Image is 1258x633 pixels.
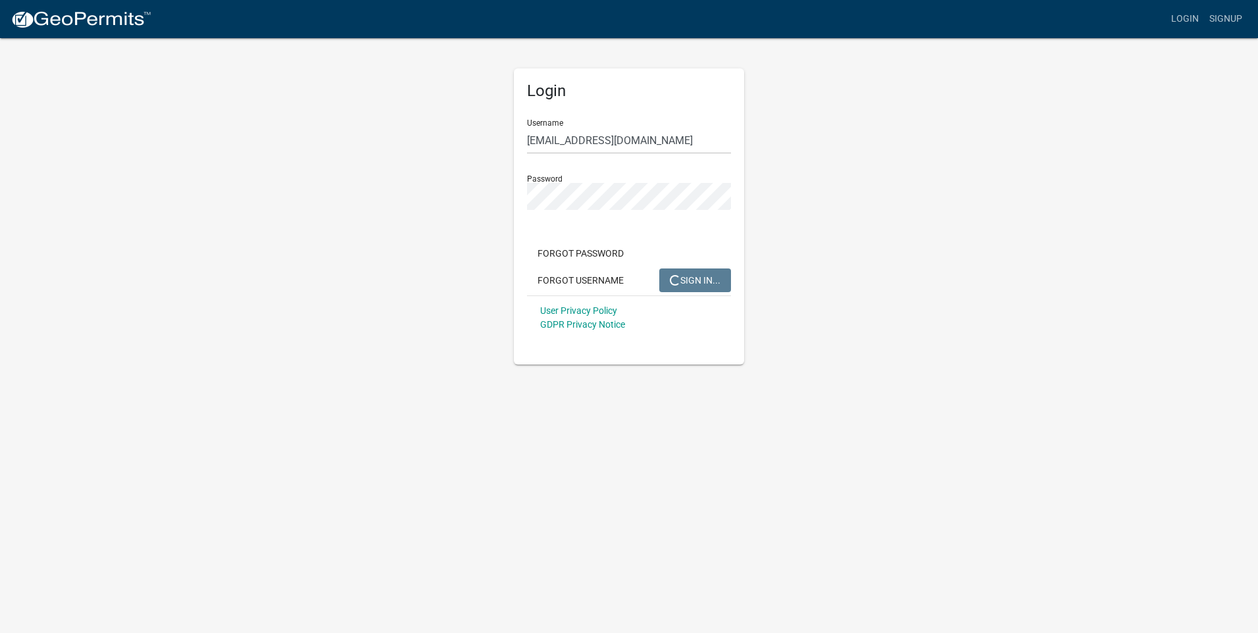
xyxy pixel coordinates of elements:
a: User Privacy Policy [540,305,617,316]
button: Forgot Password [527,241,634,265]
button: Forgot Username [527,268,634,292]
a: Login [1166,7,1204,32]
span: SIGN IN... [670,274,720,285]
button: SIGN IN... [659,268,731,292]
a: Signup [1204,7,1247,32]
a: GDPR Privacy Notice [540,319,625,330]
h5: Login [527,82,731,101]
